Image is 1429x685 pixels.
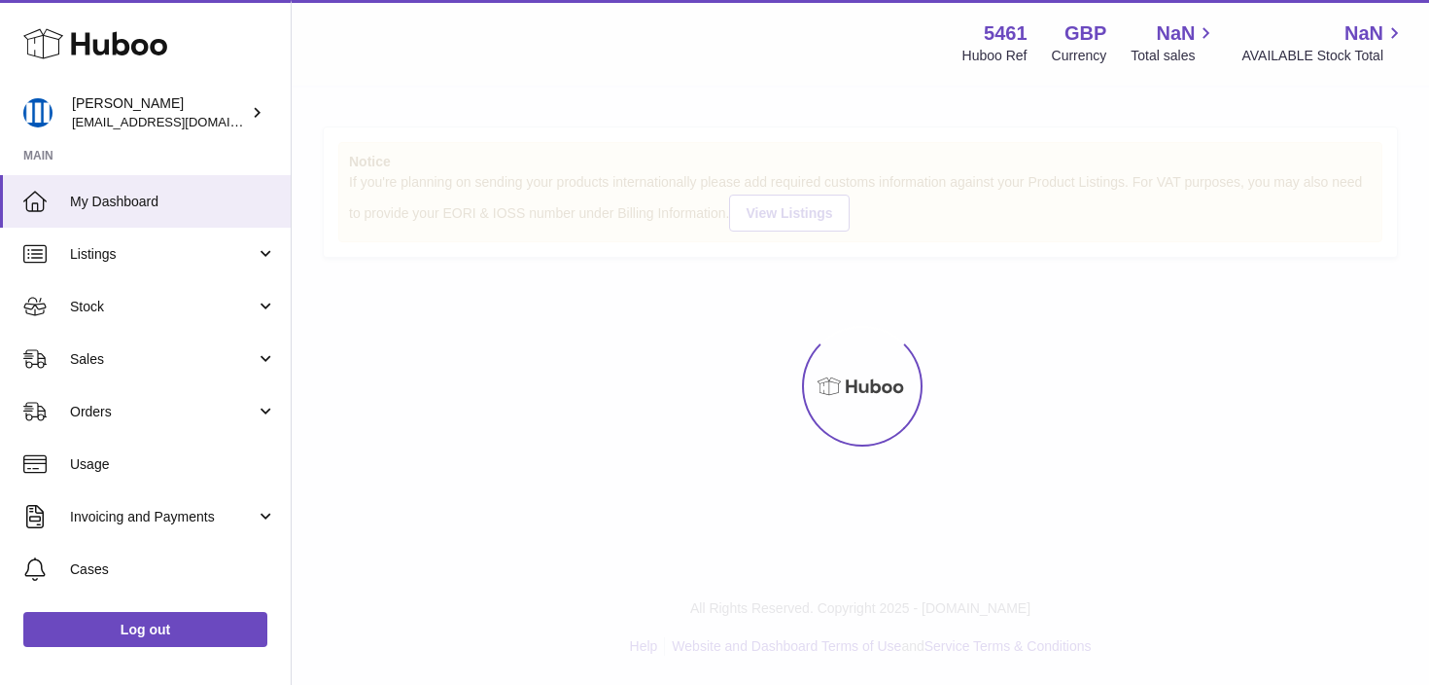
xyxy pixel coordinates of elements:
span: Invoicing and Payments [70,508,256,526]
span: NaN [1156,20,1195,47]
span: Usage [70,455,276,474]
span: Total sales [1131,47,1217,65]
span: Stock [70,298,256,316]
a: Log out [23,612,267,647]
strong: 5461 [984,20,1028,47]
span: Sales [70,350,256,369]
span: [EMAIL_ADDRESS][DOMAIN_NAME] [72,114,286,129]
span: Cases [70,560,276,579]
strong: GBP [1064,20,1106,47]
div: Currency [1052,47,1107,65]
span: Orders [70,403,256,421]
img: oksana@monimoto.com [23,98,52,127]
span: AVAILABLE Stock Total [1241,47,1406,65]
div: [PERSON_NAME] [72,94,247,131]
span: My Dashboard [70,193,276,211]
span: NaN [1344,20,1383,47]
div: Huboo Ref [962,47,1028,65]
a: NaN AVAILABLE Stock Total [1241,20,1406,65]
a: NaN Total sales [1131,20,1217,65]
span: Listings [70,245,256,264]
